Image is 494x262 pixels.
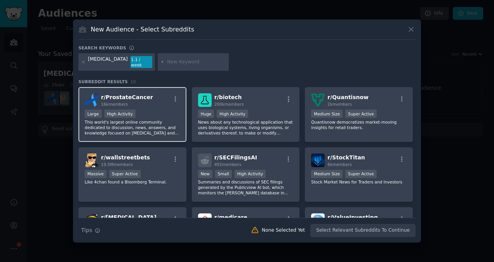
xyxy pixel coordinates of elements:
[101,154,150,161] span: r/ wallstreetbets
[198,170,212,178] div: New
[85,154,98,167] img: wallstreetbets
[198,110,214,118] div: Huge
[214,214,247,220] span: r/ medicare
[327,162,352,167] span: 6k members
[311,119,407,130] p: Quantisnow democratizes market-moving insights for retail traders.
[345,110,377,118] div: Super Active
[214,154,257,161] span: r/ SECFilingsAI
[78,45,126,51] h3: Search keywords
[101,102,128,107] span: 16k members
[262,227,305,234] div: None Selected Yet
[85,170,106,178] div: Massive
[327,214,377,220] span: r/ ValueInvesting
[198,179,294,196] p: Summaries and discussions of SEC filings generated by the Publicview AI bot, which monitors the [...
[311,179,407,185] p: Stock Market News for Traders and Investors
[109,170,141,178] div: Super Active
[235,170,266,178] div: High Activity
[101,94,153,100] span: r/ ProstateCancer
[167,59,226,66] input: New Keyword
[311,170,343,178] div: Medium Size
[78,79,128,84] span: Subreddit Results
[311,154,325,167] img: StockTitan
[104,110,136,118] div: High Activity
[311,93,325,107] img: Quantisnow
[78,224,103,237] button: Tips
[198,119,294,136] p: News about any technological application that uses biological systems, living organisms, or deriv...
[215,170,232,178] div: Small
[345,170,377,178] div: Super Active
[130,79,136,84] span: 10
[311,110,343,118] div: Medium Size
[327,94,369,100] span: r/ Quantisnow
[81,226,92,234] span: Tips
[85,93,98,107] img: ProstateCancer
[198,93,212,107] img: biotech
[85,213,98,227] img: cancer
[217,110,248,118] div: High Activity
[101,162,133,167] span: 19.5M members
[91,25,194,33] h3: New Audience - Select Subreddits
[130,56,152,68] div: 1.1 / week
[85,119,180,136] p: This world's largest online community dedicated to discussion, news, answers, and knowledge focus...
[214,94,242,100] span: r/ biotech
[198,213,212,227] img: medicare
[311,213,325,227] img: ValueInvesting
[214,162,242,167] span: 492 members
[85,179,180,185] p: Like 4chan found a Bloomberg Terminal.
[88,56,128,68] div: [MEDICAL_DATA]
[214,102,244,107] span: 200k members
[101,214,157,220] span: r/ [MEDICAL_DATA]
[327,102,352,107] span: 2k members
[85,110,102,118] div: Large
[327,154,365,161] span: r/ StockTitan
